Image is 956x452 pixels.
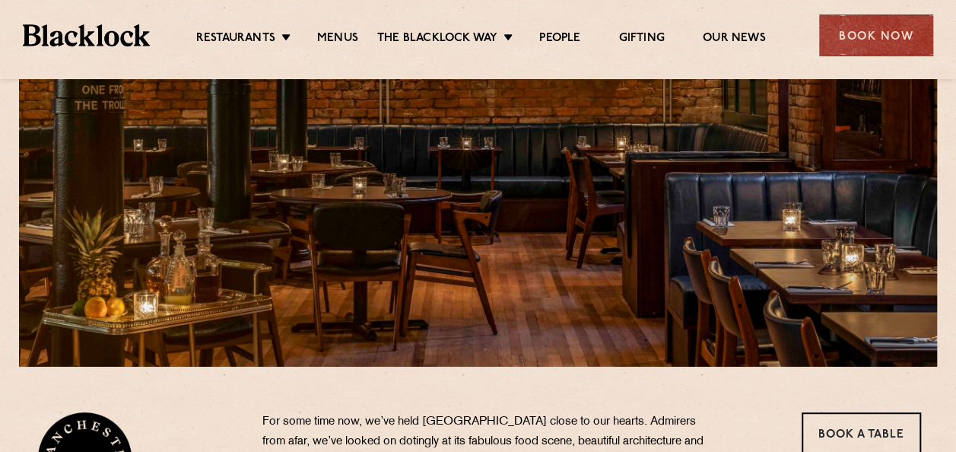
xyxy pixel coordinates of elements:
[703,31,766,48] a: Our News
[23,24,150,46] img: BL_Textured_Logo-footer-cropped.svg
[317,31,358,48] a: Menus
[539,31,580,48] a: People
[196,31,275,48] a: Restaurants
[377,31,497,48] a: The Blacklock Way
[618,31,664,48] a: Gifting
[819,14,933,56] div: Book Now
